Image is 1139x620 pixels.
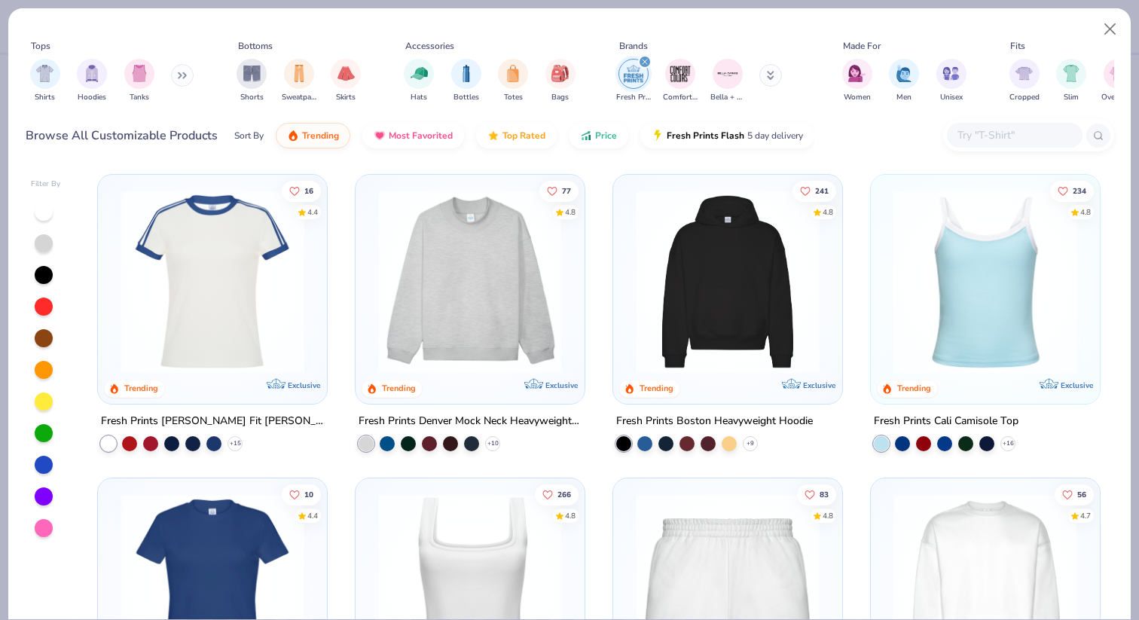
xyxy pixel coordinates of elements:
span: Sweatpants [282,92,316,103]
img: Tanks Image [131,65,148,82]
button: Most Favorited [362,123,464,148]
div: Fresh Prints Boston Heavyweight Hoodie [616,412,813,431]
span: Fresh Prints [616,92,651,103]
span: Skirts [336,92,356,103]
div: filter for Skirts [331,59,361,103]
span: Shirts [35,92,55,103]
div: filter for Shorts [237,59,267,103]
button: filter button [889,59,919,103]
div: Accessories [405,39,454,53]
div: filter for Comfort Colors [663,59,698,103]
span: Totes [504,92,523,103]
span: + 9 [747,439,754,448]
span: 16 [305,187,314,194]
div: Filter By [31,179,61,190]
span: 77 [562,187,571,194]
div: Brands [619,39,648,53]
span: Bags [551,92,569,103]
span: + 10 [487,439,499,448]
div: 4.7 [1080,510,1091,521]
img: Unisex Image [942,65,960,82]
div: Fresh Prints [PERSON_NAME] Fit [PERSON_NAME] Shirt with Stripes [101,412,324,431]
img: trending.gif [287,130,299,142]
span: Exclusive [803,380,835,390]
span: Oversized [1101,92,1135,103]
div: Fresh Prints Cali Camisole Top [874,412,1018,431]
div: filter for Bottles [451,59,481,103]
button: Fresh Prints Flash5 day delivery [640,123,814,148]
div: filter for Women [842,59,872,103]
span: Price [595,130,617,142]
button: filter button [1009,59,1040,103]
button: Like [1050,180,1094,201]
div: Fits [1010,39,1025,53]
div: 4.8 [1080,206,1091,218]
input: Try "T-Shirt" [956,127,1072,144]
div: 4.8 [823,206,833,218]
button: Like [535,484,579,505]
img: Oversized Image [1110,65,1127,82]
span: Shorts [240,92,264,103]
button: filter button [30,59,60,103]
img: a90f7c54-8796-4cb2-9d6e-4e9644cfe0fe [569,190,768,374]
img: f5d85501-0dbb-4ee4-b115-c08fa3845d83 [371,190,569,374]
button: filter button [451,59,481,103]
span: + 16 [1002,439,1013,448]
span: Bella + Canvas [710,92,745,103]
img: Totes Image [505,65,521,82]
span: Cropped [1009,92,1040,103]
button: filter button [124,59,154,103]
div: filter for Slim [1056,59,1086,103]
button: Like [792,180,836,201]
span: Comfort Colors [663,92,698,103]
button: filter button [498,59,528,103]
span: + 15 [230,439,241,448]
div: Bottoms [238,39,273,53]
span: Hats [411,92,427,103]
div: filter for Hoodies [77,59,107,103]
div: filter for Bella + Canvas [710,59,745,103]
span: Exclusive [288,380,320,390]
img: a25d9891-da96-49f3-a35e-76288174bf3a [886,190,1085,374]
span: 241 [815,187,829,194]
img: Hats Image [411,65,428,82]
button: filter button [663,59,698,103]
img: Shirts Image [36,65,53,82]
div: filter for Unisex [936,59,966,103]
button: Top Rated [476,123,557,148]
img: e5540c4d-e74a-4e58-9a52-192fe86bec9f [113,190,312,374]
button: filter button [77,59,107,103]
button: filter button [710,59,745,103]
button: filter button [1056,59,1086,103]
span: Exclusive [1060,380,1092,390]
img: Women Image [848,65,866,82]
button: Close [1096,15,1125,44]
button: filter button [282,59,316,103]
span: Most Favorited [389,130,453,142]
span: Bottles [453,92,479,103]
img: Fresh Prints Image [622,63,645,85]
div: filter for Hats [404,59,434,103]
span: Women [844,92,871,103]
img: Hoodies Image [84,65,100,82]
span: Fresh Prints Flash [667,130,744,142]
img: Bottles Image [458,65,475,82]
button: filter button [404,59,434,103]
img: flash.gif [652,130,664,142]
span: Tanks [130,92,149,103]
button: filter button [545,59,576,103]
span: 83 [820,490,829,498]
div: 4.4 [308,206,319,218]
div: filter for Totes [498,59,528,103]
div: filter for Men [889,59,919,103]
span: 234 [1073,187,1086,194]
div: 4.8 [565,206,576,218]
img: Sweatpants Image [291,65,307,82]
button: Price [569,123,628,148]
img: Bella + Canvas Image [716,63,739,85]
div: filter for Cropped [1009,59,1040,103]
button: Like [1055,484,1094,505]
button: filter button [237,59,267,103]
span: Unisex [940,92,963,103]
div: Tops [31,39,50,53]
